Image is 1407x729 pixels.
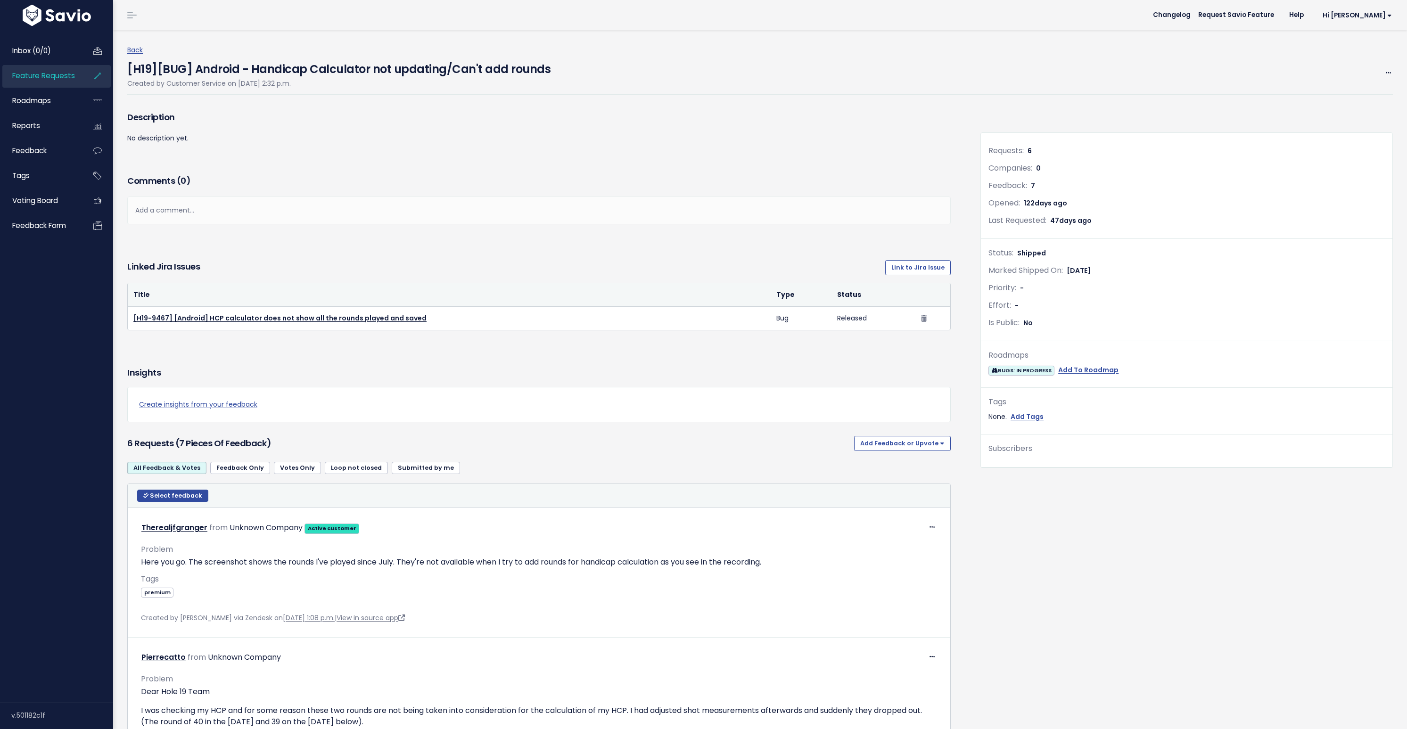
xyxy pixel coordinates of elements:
a: Therealjfgranger [141,522,207,533]
span: premium [141,588,173,598]
span: Priority: [988,282,1016,293]
a: Votes Only [274,462,321,474]
span: Tags [141,573,159,584]
span: 7 [1031,181,1035,190]
a: premium [141,587,173,597]
a: Hi [PERSON_NAME] [1311,8,1399,23]
span: 122 [1024,198,1067,208]
span: [DATE] [1067,266,1091,275]
h3: Insights [127,366,161,379]
a: Add To Roadmap [1058,364,1119,376]
a: Back [127,45,143,55]
span: 47 [1050,216,1092,225]
p: I was checking my HCP and for some reason these two rounds are not being taken into consideration... [141,705,937,728]
a: Voting Board [2,190,78,212]
td: Bug [771,307,831,330]
span: No [1023,318,1033,328]
span: BUGS: IN PROGRESS [988,366,1054,376]
h3: Description [127,111,951,124]
a: View in source app [337,613,405,623]
div: Unknown Company [230,521,303,535]
button: Add Feedback or Upvote [854,436,951,451]
span: Effort: [988,300,1011,311]
a: Reports [2,115,78,137]
span: Feedback: [988,180,1027,191]
a: Feature Requests [2,65,78,87]
span: Tags [12,171,30,180]
div: Roadmaps [988,349,1385,362]
span: - [1015,301,1019,310]
span: Roadmaps [12,96,51,106]
span: Subscribers [988,443,1032,454]
span: Reports [12,121,40,131]
span: 0 [181,175,186,187]
span: 0 [1036,164,1041,173]
span: Last Requested: [988,215,1046,226]
span: - [1020,283,1024,293]
span: Problem [141,673,173,684]
span: Is Public: [988,317,1020,328]
span: 6 [1028,146,1032,156]
a: Loop not closed [325,462,388,474]
a: Create insights from your feedback [139,399,939,410]
p: No description yet. [127,132,951,144]
span: days ago [1035,198,1067,208]
span: Created by Customer Service on [DATE] 2:32 p.m. [127,79,291,88]
a: All Feedback & Votes [127,462,206,474]
a: Submitted by me [392,462,460,474]
a: Roadmaps [2,90,78,112]
a: Link to Jira Issue [885,260,951,275]
span: from [209,522,228,533]
span: Problem [141,544,173,555]
div: v.501182c1f [11,703,113,728]
span: Status: [988,247,1013,258]
span: Requests: [988,145,1024,156]
a: Feedback [2,140,78,162]
a: [DATE] 1:08 p.m. [283,613,335,623]
span: Changelog [1153,12,1191,18]
a: Inbox (0/0) [2,40,78,62]
span: from [188,652,206,663]
span: Marked Shipped On: [988,265,1063,276]
span: Hi [PERSON_NAME] [1323,12,1392,19]
a: Add Tags [1011,411,1044,423]
button: Select feedback [137,490,208,502]
td: Released [831,307,915,330]
a: Help [1282,8,1311,22]
a: Feedback Only [210,462,270,474]
div: Add a comment... [127,197,951,224]
a: Feedback form [2,215,78,237]
a: Tags [2,165,78,187]
div: Unknown Company [208,651,281,664]
span: Voting Board [12,196,58,205]
div: Tags [988,395,1385,409]
span: Shipped [1017,248,1046,258]
span: Companies: [988,163,1032,173]
span: days ago [1059,216,1092,225]
a: BUGS: IN PROGRESS [988,364,1054,376]
a: Pierrecatto [141,652,186,663]
th: Status [831,283,915,307]
th: Title [128,283,771,307]
div: None. [988,411,1385,423]
a: [H19-9467] [Android] HCP calculator does not show all the rounds played and saved [133,313,427,323]
h4: [H19][BUG] Android - Handicap Calculator not updating/Can't add rounds [127,56,551,78]
a: Request Savio Feature [1191,8,1282,22]
h3: Comments ( ) [127,174,951,188]
p: Here you go. The screenshot shows the rounds I've played since July. They're not available when I... [141,557,937,568]
strong: Active customer [308,524,356,532]
span: Feedback form [12,221,66,230]
span: Created by [PERSON_NAME] via Zendesk on | [141,613,405,623]
span: Feedback [12,146,47,156]
h3: Linked Jira issues [127,260,200,275]
span: Opened: [988,197,1020,208]
span: Select feedback [150,491,202,500]
th: Type [771,283,831,307]
span: Inbox (0/0) [12,46,51,56]
img: logo-white.9d6f32f41409.svg [20,5,93,26]
p: Dear Hole 19 Team [141,686,937,697]
h3: 6 Requests (7 pieces of Feedback) [127,437,850,450]
span: Feature Requests [12,71,75,81]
